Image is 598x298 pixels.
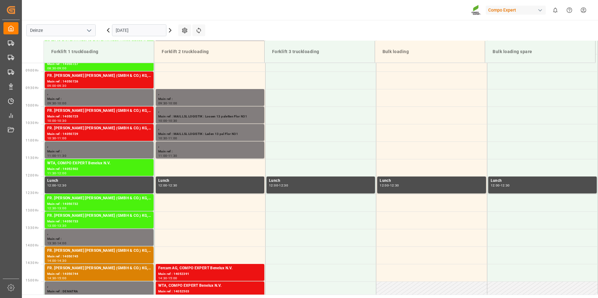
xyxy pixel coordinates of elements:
div: - [56,294,57,297]
div: 13:00 [57,207,66,210]
div: 15:30 [57,294,66,297]
div: 10:00 [158,119,167,122]
div: Lunch [269,178,372,184]
div: FR. [PERSON_NAME] [PERSON_NAME] (GMBH & CO.) KG, COMPO EXPERT Benelux N.V. [47,125,151,132]
div: - [56,224,57,227]
div: - [389,184,390,187]
div: 11:00 [57,137,66,140]
span: 09:30 Hr [26,86,38,90]
div: 12:30 [279,184,288,187]
div: Main ref : [158,149,262,154]
div: Fercam AG, COMPO EXPERT Benelux N.V. [158,265,262,271]
div: - [56,67,57,70]
div: Main ref : 14052391 [158,271,262,277]
div: 13:30 [47,242,56,245]
div: Lunch [47,178,151,184]
div: , [158,108,262,114]
div: FR. [PERSON_NAME] [PERSON_NAME] (GMBH & CO.) KG, COMPO EXPERT Benelux N.V. [47,108,151,114]
div: 10:00 [168,102,177,105]
div: 14:30 [47,277,56,280]
div: 10:00 [57,102,66,105]
span: 13:30 Hr [26,226,38,230]
span: 15:00 Hr [26,279,38,282]
div: , [47,143,151,149]
div: FR. [PERSON_NAME] [PERSON_NAME] (GMBH & CO.) KG, COMPO EXPERT Benelux N.V. [47,195,151,201]
div: Lunch [158,178,262,184]
span: 14:00 Hr [26,244,38,247]
div: 11:30 [168,154,177,157]
div: - [278,184,279,187]
div: 15:00 [57,277,66,280]
div: Lunch [380,178,483,184]
span: 12:30 Hr [26,191,38,195]
div: WTA, COMPO EXPERT Benelux N.V. [47,160,151,166]
div: 10:30 [168,119,177,122]
div: Main ref : 14050727 [47,62,151,67]
div: , [158,90,262,97]
div: Main ref : [47,236,151,242]
div: 15:00 [47,294,56,297]
div: Main ref : MAIL LSL LOGISTIK : Laden 13 pal Flor N31 [158,132,262,137]
div: 12:30 [390,184,399,187]
div: 10:30 [47,137,56,140]
div: 09:00 [57,67,66,70]
img: Screenshot%202023-09-29%20at%2010.02.21.png_1712312052.png [471,5,481,16]
div: Main ref : [158,97,262,102]
div: 09:30 [57,84,66,87]
div: 09:00 [47,84,56,87]
div: 13:00 [47,224,56,227]
div: Main ref : DEMATRA [47,289,151,294]
div: - [56,207,57,210]
div: - [500,184,501,187]
div: 15:00 [158,294,167,297]
span: 13:00 Hr [26,209,38,212]
div: Main ref : [47,149,151,154]
div: 12:30 [501,184,510,187]
div: Main ref : 14052503 [158,289,262,294]
div: FR. [PERSON_NAME] [PERSON_NAME] (GMBH & CO.) KG, COMPO EXPERT Benelux N.V. [47,213,151,219]
div: - [167,294,168,297]
span: 11:00 Hr [26,139,38,142]
div: 11:30 [47,172,56,175]
div: - [167,137,168,140]
div: - [56,184,57,187]
div: - [56,172,57,175]
div: 12:30 [168,184,177,187]
input: Type to search/select [26,24,96,36]
div: Main ref : 14050733 [47,219,151,224]
span: 10:00 Hr [26,104,38,107]
div: 14:00 [47,259,56,262]
div: - [56,242,57,245]
div: 12:00 [380,184,389,187]
div: 11:30 [57,154,66,157]
button: Help Center [562,3,576,17]
div: 14:00 [57,242,66,245]
div: - [56,119,57,122]
div: , [158,125,262,132]
div: 13:30 [57,224,66,227]
button: open menu [84,26,94,35]
div: Main ref : 14050726 [47,79,151,84]
div: 12:00 [269,184,278,187]
div: Forklift 2 truckloading [159,46,259,57]
div: FR. [PERSON_NAME] [PERSON_NAME] (GMBH & CO.) KG, COMPO EXPERT Benelux N.V. [47,248,151,254]
input: DD.MM.YYYY [112,24,166,36]
div: - [56,154,57,157]
div: - [167,184,168,187]
div: Lunch [491,178,594,184]
div: 11:00 [158,154,167,157]
div: , [47,90,151,97]
div: Forklift 3 truckloading [270,46,370,57]
div: Main ref : 14050744 [47,271,151,277]
div: 09:30 [158,102,167,105]
div: Forklift 1 truckloading [49,46,149,57]
div: 12:30 [47,207,56,210]
div: - [56,84,57,87]
span: 09:00 Hr [26,69,38,72]
div: , [158,143,262,149]
div: - [167,277,168,280]
div: 08:30 [47,67,56,70]
div: Bulk loading spare [490,46,590,57]
div: 10:30 [158,137,167,140]
div: Bulk loading [380,46,480,57]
